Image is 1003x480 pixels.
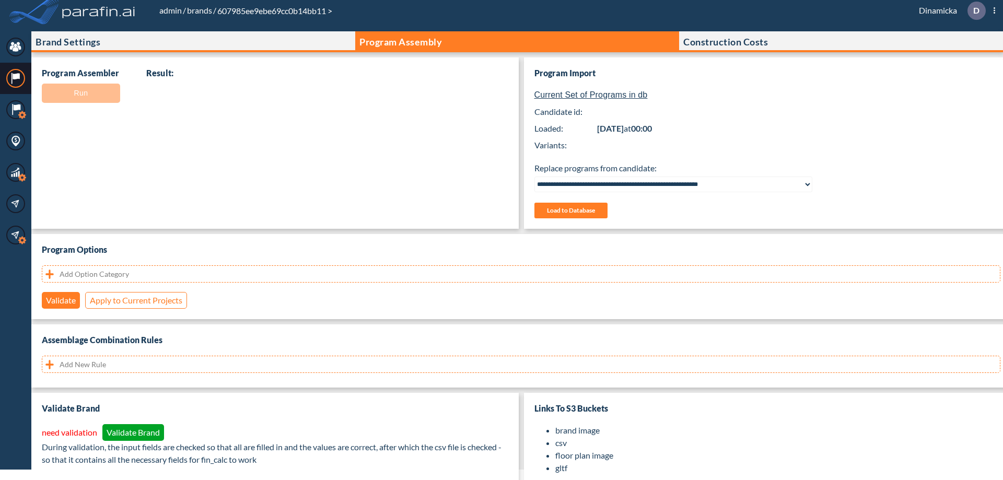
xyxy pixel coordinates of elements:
[42,265,1000,283] button: Add Option Category
[555,425,600,435] a: brand image
[42,292,80,309] button: Validate
[42,427,97,437] span: need validation
[31,31,355,52] button: Brand Settings
[42,356,1000,373] button: Add New Rule
[624,123,631,133] span: at
[534,162,1001,174] p: Replace programs from candidate:
[186,4,216,17] li: /
[186,5,213,15] a: brands
[60,359,106,370] p: Add New Rule
[60,268,129,279] p: Add Option Category
[555,463,567,473] a: gltf
[359,37,442,47] p: Program Assembly
[597,123,624,133] span: [DATE]
[42,244,1000,255] h3: Program Options
[158,5,183,15] a: admin
[534,203,608,218] button: Load to Database
[216,6,333,16] span: 607985ee9ebe69cc0b14bb11 >
[102,424,164,441] button: Validate Brand
[355,31,679,52] button: Program Assembly
[631,123,652,133] span: 00:00
[534,122,597,135] span: Loaded:
[42,68,120,78] p: Program Assembler
[36,37,100,47] p: Brand Settings
[158,4,186,17] li: /
[85,292,187,309] button: Apply to Current Projects
[555,438,567,448] a: csv
[903,2,995,20] div: Dinamicka
[534,68,1001,78] h3: Program Import
[42,335,1000,345] h3: Assemblage Combination Rules
[146,68,173,78] p: Result:
[42,403,508,414] h3: Validate Brand
[42,441,508,466] p: During validation, the input fields are checked so that all are filled in and the values are corr...
[683,37,768,47] p: Construction Costs
[534,106,1001,118] span: Candidate id:
[679,31,1003,52] button: Construction Costs
[555,450,613,460] a: floor plan image
[534,403,1001,414] h3: Links to S3 Buckets
[973,6,979,15] p: D
[534,89,1001,101] p: Current Set of Programs in db
[534,139,1001,151] p: Variants:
